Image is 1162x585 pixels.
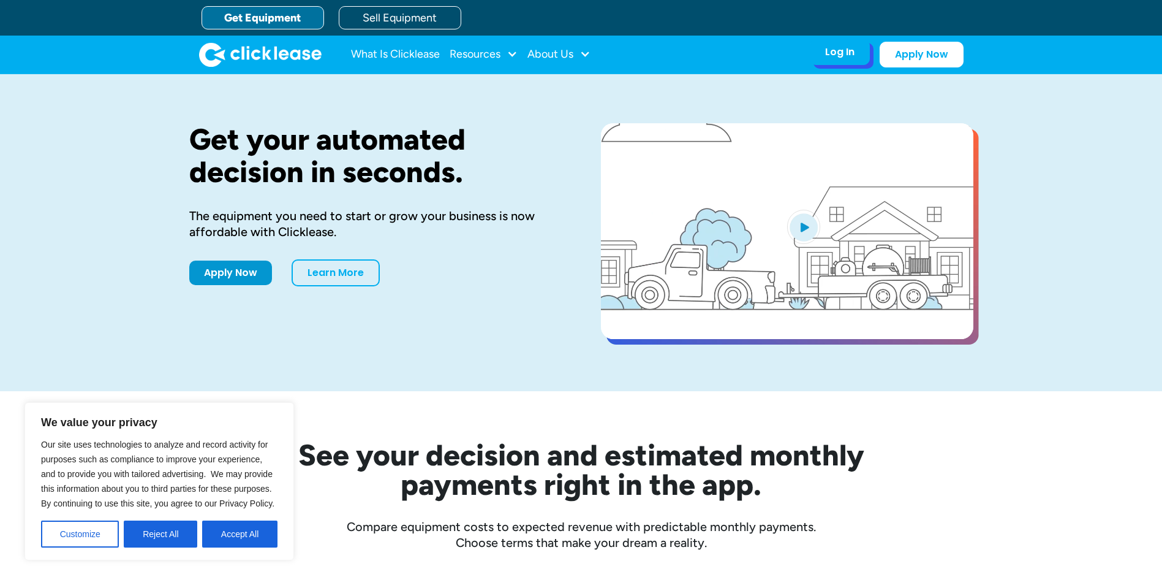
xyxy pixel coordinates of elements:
a: Learn More [292,259,380,286]
a: Get Equipment [202,6,324,29]
a: Sell Equipment [339,6,461,29]
button: Reject All [124,521,197,548]
a: Apply Now [189,261,272,285]
a: open lightbox [601,123,973,339]
span: Our site uses technologies to analyze and record activity for purposes such as compliance to impr... [41,440,274,508]
a: What Is Clicklease [351,42,440,67]
div: About Us [527,42,590,67]
div: The equipment you need to start or grow your business is now affordable with Clicklease. [189,208,562,240]
div: We value your privacy [25,402,294,560]
a: Apply Now [880,42,964,67]
h1: Get your automated decision in seconds. [189,123,562,188]
div: Resources [450,42,518,67]
img: Clicklease logo [199,42,322,67]
button: Accept All [202,521,277,548]
div: Log In [825,46,855,58]
a: home [199,42,322,67]
button: Customize [41,521,119,548]
div: Compare equipment costs to expected revenue with predictable monthly payments. Choose terms that ... [189,519,973,551]
h2: See your decision and estimated monthly payments right in the app. [238,440,924,499]
img: Blue play button logo on a light blue circular background [787,210,820,244]
p: We value your privacy [41,415,277,430]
